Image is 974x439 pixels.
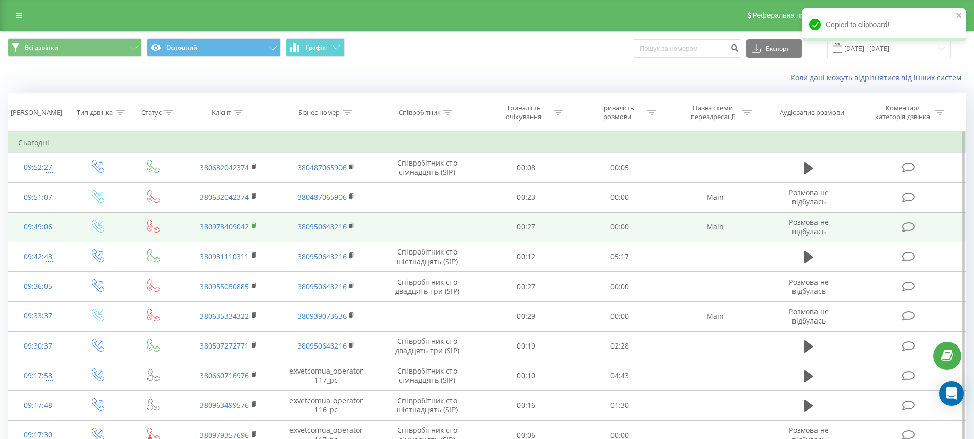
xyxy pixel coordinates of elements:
td: 02:28 [573,331,667,361]
td: 00:10 [480,361,573,390]
a: 380507272771 [200,341,249,351]
button: Графік [286,38,345,57]
td: Main [666,182,763,212]
td: 00:19 [480,331,573,361]
div: 09:17:58 [18,366,58,386]
span: Розмова не відбулась [789,307,829,326]
td: 00:00 [573,272,667,302]
span: Реферальна програма [753,11,828,19]
span: Всі дзвінки [25,43,58,52]
td: 05:17 [573,242,667,271]
a: 380973409042 [200,222,249,232]
div: Open Intercom Messenger [939,381,964,406]
td: 00:23 [480,182,573,212]
button: Всі дзвінки [8,38,142,57]
div: [PERSON_NAME] [11,108,62,117]
div: 09:17:48 [18,396,58,415]
div: Назва схеми переадресації [685,104,740,121]
td: 01:30 [573,390,667,420]
td: 00:29 [480,302,573,331]
div: 09:33:37 [18,306,58,326]
div: Тривалість очікування [496,104,551,121]
span: Графік [306,44,326,51]
input: Пошук за номером [633,39,741,58]
td: Співробітник сто двадцять три (SIP) [375,272,480,302]
button: Основний [147,38,281,57]
td: Співробітник сто двадцять три (SIP) [375,331,480,361]
a: 380955050885 [200,282,249,291]
div: Тип дзвінка [77,108,113,117]
td: exvetcomua_operator117_pc [277,361,374,390]
a: 380950648216 [298,341,347,351]
td: 00:00 [573,182,667,212]
button: Експорт [746,39,802,58]
td: 00:08 [480,153,573,182]
a: Коли дані можуть відрізнятися вiд інших систем [790,73,966,82]
div: Тривалість розмови [590,104,645,121]
td: 00:00 [573,212,667,242]
td: Main [666,302,763,331]
a: 380632042374 [200,192,249,202]
div: 09:52:27 [18,157,58,177]
div: Клієнт [212,108,231,117]
div: Бізнес номер [298,108,340,117]
td: 04:43 [573,361,667,390]
a: 380632042374 [200,163,249,172]
td: exvetcomua_operator116_pc [277,390,374,420]
div: 09:51:07 [18,188,58,207]
span: Розмова не відбулась [789,217,829,236]
div: Коментар/категорія дзвінка [873,104,933,121]
span: Розмова не відбулась [789,277,829,296]
span: Розмова не відбулась [789,188,829,206]
a: 380939073636 [298,311,347,321]
button: close [956,11,963,21]
div: Аудіозапис розмови [780,108,844,117]
div: 09:42:48 [18,247,58,267]
div: 09:36:05 [18,276,58,296]
div: Copied to clipboard! [802,8,966,41]
a: 380950648216 [298,222,347,232]
td: Сьогодні [8,132,966,153]
a: 380487065906 [298,163,347,172]
div: Статус [141,108,162,117]
td: Main [666,212,763,242]
div: Співробітник [399,108,441,117]
td: 00:12 [480,242,573,271]
td: 00:05 [573,153,667,182]
td: Співробітник сто сімнадцять (SIP) [375,153,480,182]
td: 00:27 [480,212,573,242]
a: 380660716976 [200,371,249,380]
a: 380487065906 [298,192,347,202]
td: 00:16 [480,390,573,420]
a: 380950648216 [298,251,347,261]
td: Співробітник сто шістнадцять (SIP) [375,242,480,271]
a: 380635334322 [200,311,249,321]
div: 09:49:06 [18,217,58,237]
td: 00:27 [480,272,573,302]
td: Співробітник сто сімнадцять (SIP) [375,361,480,390]
td: Співробітник сто шістнадцять (SIP) [375,390,480,420]
a: 380931110311 [200,251,249,261]
a: 380950648216 [298,282,347,291]
td: 00:00 [573,302,667,331]
a: 380963499576 [200,400,249,410]
div: 09:30:37 [18,336,58,356]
